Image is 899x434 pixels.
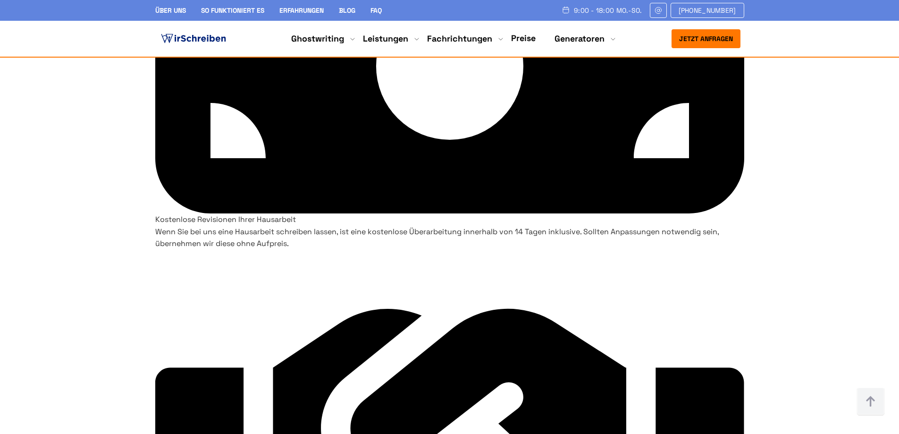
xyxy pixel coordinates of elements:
[857,388,885,416] img: button top
[291,33,344,44] a: Ghostwriting
[370,6,382,15] a: FAQ
[671,3,744,18] a: [PHONE_NUMBER]
[159,32,228,46] img: logo ghostwriter-österreich
[279,6,324,15] a: Erfahrungen
[562,6,570,14] img: Schedule
[427,33,492,44] a: Fachrichtungen
[339,6,355,15] a: Blog
[654,7,663,14] img: Email
[574,7,642,14] span: 9:00 - 18:00 Mo.-So.
[679,7,736,14] span: [PHONE_NUMBER]
[672,29,740,48] button: Jetzt anfragen
[555,33,605,44] a: Generatoren
[363,33,408,44] a: Leistungen
[155,226,744,250] p: Wenn Sie bei uns eine Hausarbeit schreiben lassen, ist eine kostenlose Überarbeitung innerhalb vo...
[511,33,536,43] a: Preise
[201,6,264,15] a: So funktioniert es
[155,213,744,226] h3: Kostenlose Revisionen Ihrer Hausarbeit
[155,6,186,15] a: Über uns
